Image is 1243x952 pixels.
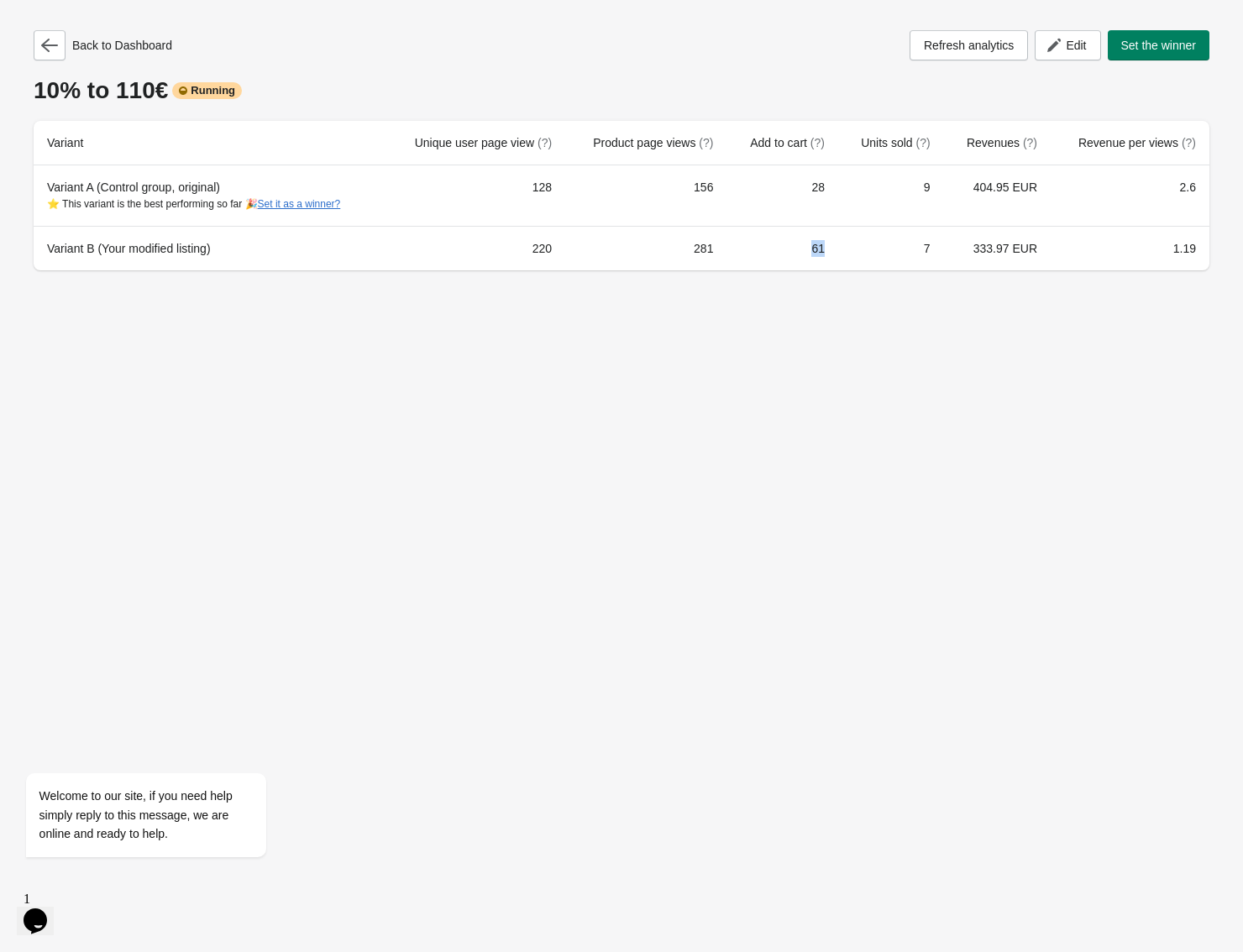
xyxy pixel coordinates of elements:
div: ⭐ This variant is the best performing so far 🎉 [47,196,372,212]
td: 28 [726,165,838,226]
span: Set the winner [1121,39,1197,52]
div: Back to Dashboard [34,30,172,60]
span: Edit [1066,39,1086,52]
span: Refresh analytics [924,39,1014,52]
div: Variant B (Your modified listing) [47,240,372,257]
iframe: chat widget [17,621,319,876]
span: (?) [538,136,552,149]
span: (?) [916,136,931,149]
span: Revenue per views [1078,136,1196,149]
td: 2.6 [1051,165,1209,226]
span: (?) [699,136,713,149]
td: 9 [838,165,944,226]
td: 333.97 EUR [944,226,1051,270]
td: 7 [838,226,944,270]
div: 10% to 110€ [34,77,1209,104]
td: 281 [565,226,726,270]
div: Running [172,82,242,99]
span: (?) [1182,136,1196,149]
iframe: chat widget [17,885,71,935]
span: Unique user page view [415,136,552,149]
span: Revenues [967,136,1037,149]
td: 156 [565,165,726,226]
button: Refresh analytics [910,30,1028,60]
td: 220 [385,226,566,270]
span: Units sold [861,136,930,149]
span: Product page views [593,136,713,149]
button: Set the winner [1108,30,1210,60]
th: Variant [34,121,385,165]
span: (?) [1023,136,1037,149]
span: Add to cart [750,136,825,149]
td: 128 [385,165,566,226]
div: Variant A (Control group, original) [47,179,372,212]
td: 404.95 EUR [944,165,1051,226]
button: Edit [1035,30,1100,60]
span: (?) [810,136,825,149]
button: Set it as a winner? [258,198,341,210]
td: 61 [726,226,838,270]
td: 1.19 [1051,226,1209,270]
